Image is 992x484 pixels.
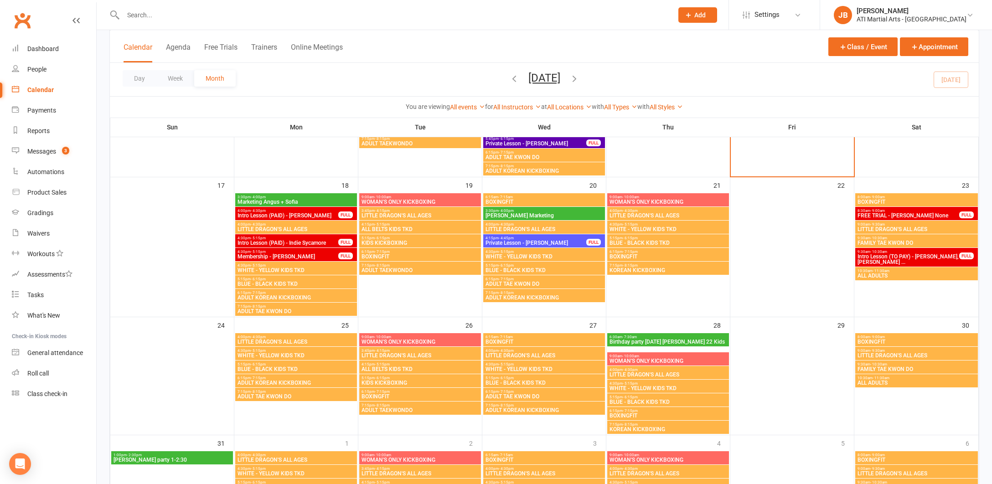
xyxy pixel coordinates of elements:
span: FAMILY TAE KWON DO [857,240,976,246]
strong: with [592,103,604,110]
div: 4 [717,435,730,450]
div: 22 [837,177,854,192]
span: - 5:15pm [375,362,390,366]
span: WHITE - YELLOW KIDS TKD [609,227,727,232]
span: - 10:30am [870,236,887,240]
span: - 6:15pm [499,376,514,380]
div: 17 [217,177,234,192]
span: - 8:15pm [499,403,514,407]
span: Intro Lesson (PAID) - [PERSON_NAME] [237,213,339,218]
span: - 6:15pm [251,277,266,281]
span: Add [694,11,706,19]
div: Open Intercom Messenger [9,453,31,475]
button: Week [156,70,194,87]
button: Appointment [900,37,968,56]
span: ADULT KOREAN KICKBOXING [485,407,603,413]
span: 7:15pm [485,403,603,407]
a: All Styles [650,103,683,111]
a: All Instructors [493,103,541,111]
div: What's New [27,312,60,319]
div: FULL [959,252,974,259]
span: 4:00pm [609,209,727,213]
span: - 11:30am [873,269,889,273]
div: 5 [841,435,854,450]
th: Sun [110,118,234,137]
span: 4:30pm [485,362,603,366]
span: - 7:15pm [375,390,390,394]
span: BLUE - BLACK KIDS TKD [485,268,603,273]
div: FULL [338,211,353,218]
div: 23 [962,177,978,192]
span: 4:30pm [237,263,355,268]
span: ADULT TAEKWONDO [361,141,479,146]
span: - 4:45pm [499,236,514,240]
button: [DATE] [528,72,560,84]
div: Gradings [27,209,53,216]
button: Agenda [166,43,191,62]
span: 9:30am [857,236,976,240]
div: 2 [469,435,482,450]
span: 10:30am [857,269,976,273]
span: WOMAN'S ONLY KICKBOXING [361,339,479,345]
span: 6:15pm [485,150,603,154]
span: Marketing Angus + Sofia [237,199,355,205]
span: 4:30pm [485,250,603,254]
div: Roll call [27,370,49,377]
a: Waivers [12,223,96,244]
span: ALL ADULTS [857,380,976,386]
a: Payments [12,100,96,121]
span: - 8:15pm [375,263,390,268]
span: - 4:30pm [251,222,266,227]
span: - 5:15pm [499,250,514,254]
span: [PERSON_NAME] Marketing [485,213,603,218]
div: 24 [217,317,234,332]
a: Gradings [12,203,96,223]
span: - 5:15pm [623,381,638,386]
span: 3:45pm [361,349,479,353]
span: 6:30am [609,335,727,339]
a: Messages 3 [12,141,96,162]
a: Class kiosk mode [12,384,96,404]
span: FAMILY TAE KWON DO [857,366,976,372]
span: - 4:00pm [251,195,266,199]
div: ATI Martial Arts - [GEOGRAPHIC_DATA] [857,15,966,23]
span: BLUE - BLACK KIDS TKD [609,399,727,405]
a: Assessments [12,264,96,285]
span: BOXINGFIT [857,339,976,345]
span: 4:30pm [237,250,339,254]
span: LITTLE DRAGON'S ALL AGES [609,213,727,218]
span: LITTLE DRAGON'S ALL AGES [485,353,603,358]
a: All Types [604,103,637,111]
span: 9:00am [361,195,479,199]
span: - 7:15pm [623,250,638,254]
span: ALL BELTS KIDS TKD [361,227,479,232]
span: LITTLE DRAGON'S ALL AGES [485,227,603,232]
span: 6:15pm [609,250,727,254]
span: 6:15am [485,195,603,199]
span: WHITE - YELLOW KIDS TKD [485,254,603,259]
div: FULL [959,211,974,218]
strong: with [637,103,650,110]
span: - 10:00am [374,335,391,339]
span: - 6:15pm [375,236,390,240]
span: - 5:15pm [251,250,266,254]
span: - 10:00am [622,195,639,199]
span: BLUE - BLACK KIDS TKD [485,380,603,386]
span: Membership - [PERSON_NAME] [237,254,339,259]
span: 3:45pm [361,209,479,213]
a: Dashboard [12,39,96,59]
a: People [12,59,96,80]
span: 4:30pm [237,236,339,240]
span: ADULT KOREAN KICKBOXING [485,168,603,174]
button: Online Meetings [291,43,343,62]
span: ADULT TAE KWON DO [237,309,355,314]
a: Product Sales [12,182,96,203]
span: 4:00pm [485,222,603,227]
a: Clubworx [11,9,34,32]
div: Reports [27,127,50,134]
a: All Locations [547,103,592,111]
span: WHITE - YELLOW KIDS TKD [237,353,355,358]
span: 6:15pm [485,277,603,281]
span: ADULT TAE KWON DO [485,154,603,160]
span: BLUE - BLACK KIDS TKD [237,366,355,372]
